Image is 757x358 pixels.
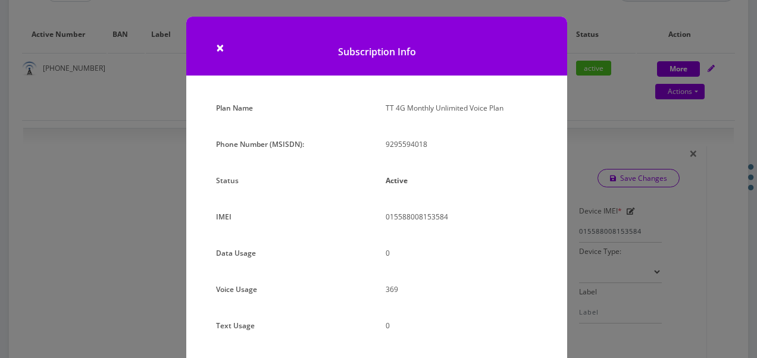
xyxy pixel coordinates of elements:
label: Phone Number (MSISDN): [216,136,304,153]
p: TT 4G Monthly Unlimited Voice Plan [386,99,537,117]
strong: Active [386,175,408,186]
p: 0 [386,317,537,334]
label: Text Usage [216,317,255,334]
h1: Subscription Info [186,17,567,76]
label: Plan Name [216,99,253,117]
button: Close [216,40,224,55]
p: 369 [386,281,537,298]
p: 015588008153584 [386,208,537,225]
span: × [216,37,224,57]
label: IMEI [216,208,232,225]
label: Status [216,172,239,189]
label: Data Usage [216,244,256,262]
p: 0 [386,244,537,262]
p: 9295594018 [386,136,537,153]
label: Voice Usage [216,281,257,298]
